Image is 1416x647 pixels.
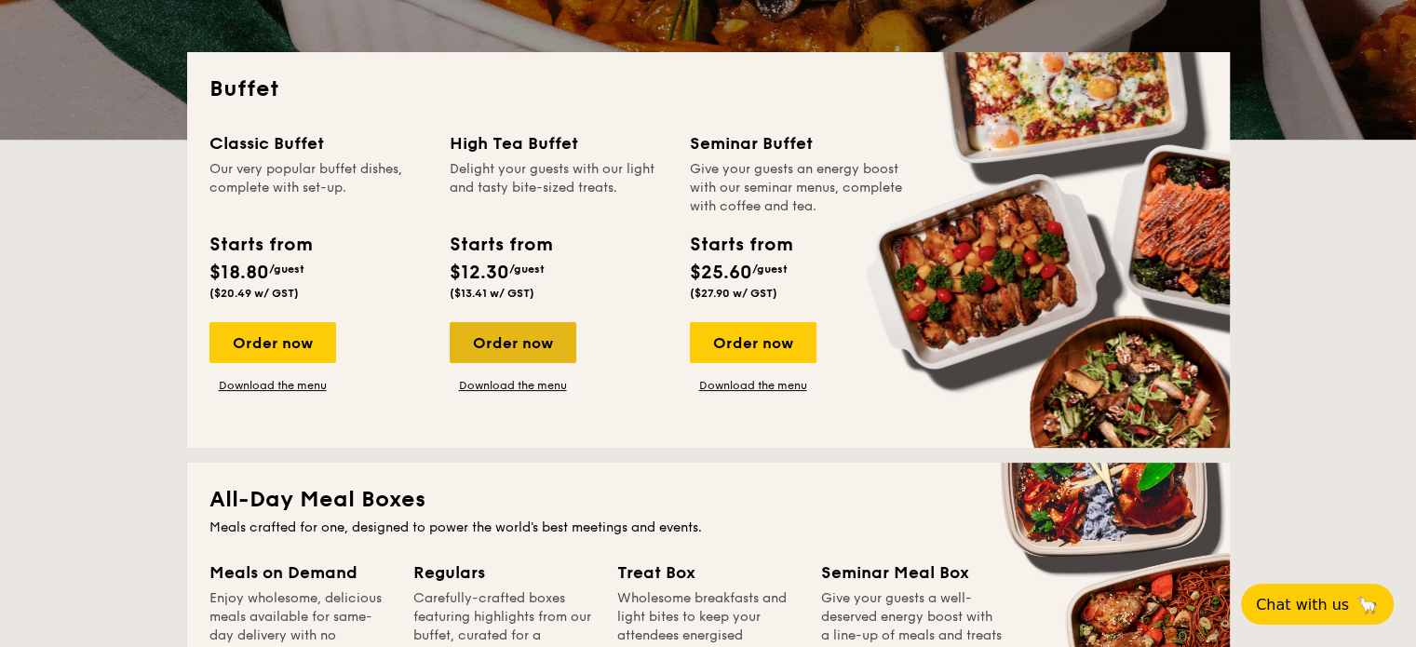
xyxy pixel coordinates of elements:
[450,262,509,284] span: $12.30
[450,130,668,156] div: High Tea Buffet
[450,287,534,300] span: ($13.41 w/ GST)
[690,287,777,300] span: ($27.90 w/ GST)
[209,160,427,216] div: Our very popular buffet dishes, complete with set-up.
[209,322,336,363] div: Order now
[690,262,752,284] span: $25.60
[450,378,576,393] a: Download the menu
[690,322,816,363] div: Order now
[690,378,816,393] a: Download the menu
[690,130,908,156] div: Seminar Buffet
[209,519,1207,537] div: Meals crafted for one, designed to power the world's best meetings and events.
[209,262,269,284] span: $18.80
[690,231,791,259] div: Starts from
[209,378,336,393] a: Download the menu
[1256,596,1349,613] span: Chat with us
[450,160,668,216] div: Delight your guests with our light and tasty bite-sized treats.
[752,263,788,276] span: /guest
[1241,584,1394,625] button: Chat with us🦙
[209,74,1207,104] h2: Buffet
[209,231,311,259] div: Starts from
[209,130,427,156] div: Classic Buffet
[209,485,1207,515] h2: All-Day Meal Boxes
[821,559,1003,586] div: Seminar Meal Box
[209,559,391,586] div: Meals on Demand
[690,160,908,216] div: Give your guests an energy boost with our seminar menus, complete with coffee and tea.
[413,559,595,586] div: Regulars
[1356,594,1379,615] span: 🦙
[450,231,551,259] div: Starts from
[209,287,299,300] span: ($20.49 w/ GST)
[509,263,545,276] span: /guest
[450,322,576,363] div: Order now
[269,263,304,276] span: /guest
[617,559,799,586] div: Treat Box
